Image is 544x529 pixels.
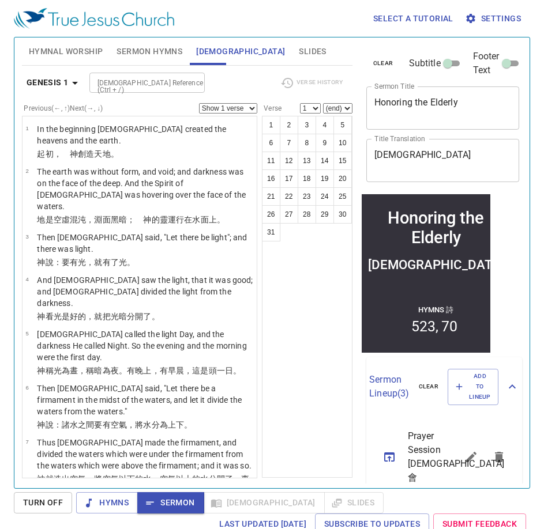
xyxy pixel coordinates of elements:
[37,383,253,417] p: Then [DEMOGRAPHIC_DATA] said, "Let there be a firmament in the midst of the waters, and let it di...
[262,187,280,206] button: 21
[201,215,225,224] wh4325: 面
[419,381,439,392] span: clear
[54,215,225,224] wh1961: 空虛
[78,149,119,158] wh430: 創造
[37,166,253,212] p: The earth was without form, and void; and darkness was on the face of the deep. And the Spirit of...
[298,187,316,206] button: 23
[86,312,159,321] wh2896: ，就把光
[168,215,225,224] wh7307: 運行
[37,232,253,255] p: Then [DEMOGRAPHIC_DATA] said, "Let there be light"; and there was light.
[127,258,135,267] wh216: 。
[209,215,225,224] wh6440: 上
[152,215,225,224] wh430: 的靈
[298,134,316,152] button: 8
[37,474,249,495] wh8478: 的水
[103,149,119,158] wh8064: 地
[37,474,249,495] wh7549: ，將空氣
[46,215,225,224] wh776: 是
[6,14,142,53] div: Honoring the Elderly
[455,371,491,403] span: Add to Lineup
[280,134,298,152] button: 7
[225,366,241,375] wh259: 日
[374,149,512,171] textarea: [DEMOGRAPHIC_DATA]
[46,258,136,267] wh430: 說
[373,12,453,26] span: Select a tutorial
[80,124,96,141] li: 70
[299,44,326,59] span: Slides
[127,312,160,321] wh2822: 分開了
[333,152,352,170] button: 15
[111,215,225,224] wh6440: 黑暗
[14,492,72,513] button: Turn Off
[50,124,77,141] li: 523
[25,439,28,445] span: 7
[298,205,316,224] button: 28
[280,187,298,206] button: 22
[408,429,430,485] span: Prayer Session [DEMOGRAPHIC_DATA]會
[127,420,192,429] wh7549: ，將水
[119,366,241,375] wh3915: 。有晚上
[103,215,225,224] wh8415: 面
[262,152,280,170] button: 11
[196,44,285,59] span: [DEMOGRAPHIC_DATA]
[152,312,160,321] wh914: 。
[316,116,334,134] button: 4
[262,116,280,134] button: 1
[76,492,138,513] button: Hymns
[316,169,334,188] button: 19
[46,366,242,375] wh430: 稱
[369,8,458,29] button: Select a tutorial
[127,215,225,224] wh2822: ； 神
[46,420,193,429] wh430: 說
[119,312,160,321] wh216: 暗
[37,474,249,495] wh6213: 空氣
[86,215,225,224] wh922: ，淵
[333,169,352,188] button: 20
[54,312,160,321] wh7220: 光
[37,473,253,496] p: 神
[24,105,103,112] label: Previous (←, ↑) Next (→, ↓)
[298,169,316,188] button: 18
[262,205,280,224] button: 26
[78,258,135,267] wh1961: 光
[369,373,409,400] p: Sermon Lineup ( 3 )
[37,274,253,309] p: And [DEMOGRAPHIC_DATA] saw the light, that it was good; and [DEMOGRAPHIC_DATA] divided the light ...
[54,258,136,267] wh559: ：要有
[94,366,241,375] wh7121: 暗
[298,152,316,170] button: 13
[280,169,298,188] button: 17
[333,134,352,152] button: 10
[54,366,242,375] wh7121: 光
[333,187,352,206] button: 25
[25,330,28,337] span: 5
[152,366,242,375] wh6153: ，有早晨
[27,75,69,90] b: Genesis 1
[78,366,241,375] wh3117: ，稱
[316,187,334,206] button: 24
[86,258,135,267] wh216: ，就有了光
[37,214,253,225] p: 地
[85,496,129,510] span: Hymns
[37,474,249,495] wh430: 就造出
[184,366,241,375] wh1242: ，這是頭一
[78,420,192,429] wh4325: 之間
[46,312,160,321] wh430: 看
[298,116,316,134] button: 3
[147,496,194,510] span: Sermon
[262,169,280,188] button: 16
[25,233,28,240] span: 3
[448,369,498,405] button: Add to Lineup
[262,134,280,152] button: 6
[262,223,280,241] button: 31
[25,168,28,174] span: 2
[93,76,182,89] input: Type Bible Reference
[37,123,253,146] p: In the beginning [DEMOGRAPHIC_DATA] created the heavens and the earth.
[25,125,28,131] span: 1
[262,105,282,112] label: Verse
[373,58,393,69] span: clear
[333,205,352,224] button: 30
[280,116,298,134] button: 2
[280,205,298,224] button: 27
[54,149,119,158] wh7225: ， 神
[217,215,225,224] wh5921: 。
